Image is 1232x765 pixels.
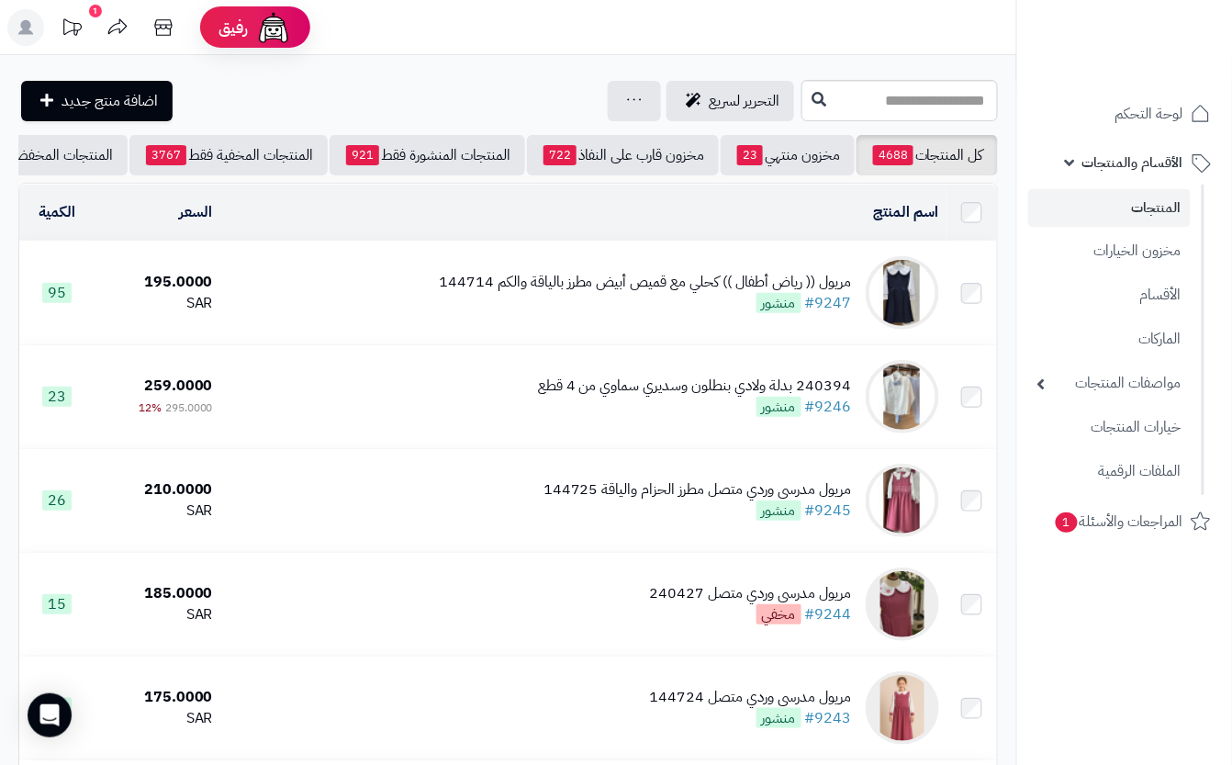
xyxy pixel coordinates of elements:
img: logo-2.png [1107,46,1215,84]
span: 12% [139,399,162,416]
a: المنتجات المنشورة فقط921 [330,135,525,175]
img: ai-face.png [255,9,292,46]
span: منشور [756,708,801,728]
div: مريول مدرسي وردي متصل مطرز الحزام والياقة 144725 [543,479,852,501]
span: 295.0000 [165,399,213,416]
a: الملفات الرقمية [1028,452,1191,491]
div: مريول (( رياض أطفال )) كحلي مع قميص أبيض مطرز بالياقة والكم 144714 [439,272,852,293]
a: #9243 [805,707,852,729]
a: السعر [179,201,213,223]
span: لوحة التحكم [1115,101,1183,127]
a: كل المنتجات4688 [857,135,998,175]
a: المراجعات والأسئلة1 [1028,500,1221,544]
a: لوحة التحكم [1028,92,1221,136]
a: المنتجات [1028,189,1191,227]
a: الكمية [39,201,75,223]
div: SAR [102,293,213,314]
a: اضافة منتج جديد [21,81,173,121]
div: مريول مدرسي وردي متصل 144724 [650,687,852,708]
a: الأقسام [1028,276,1191,315]
div: مريول مدرسي وردي متصل 240427 [650,583,852,604]
span: الأقسام والمنتجات [1082,150,1183,175]
div: 1 [89,5,102,17]
img: مريول (( رياض أطفال )) كحلي مع قميص أبيض مطرز بالياقة والكم 144714 [866,256,939,330]
div: SAR [102,501,213,522]
a: التحرير لسريع [666,81,794,121]
img: مريول مدرسي وردي متصل مطرز الحزام والياقة 144725 [866,464,939,537]
div: SAR [102,604,213,625]
div: Open Intercom Messenger [28,693,72,737]
div: 195.0000 [102,272,213,293]
a: #9247 [805,292,852,314]
span: 3767 [146,145,186,165]
span: 722 [543,145,577,165]
span: مخفي [756,604,801,624]
a: اسم المنتج [874,201,939,223]
a: مواصفات المنتجات [1028,364,1191,403]
span: اضافة منتج جديد [62,90,158,112]
a: مخزون قارب على النفاذ722 [527,135,719,175]
img: 240394 بدلة ولادي بنطلون وسديري سماوي من 4 قطع [866,360,939,433]
span: المراجعات والأسئلة [1054,509,1183,534]
span: منشور [756,397,801,417]
span: 1 [1056,512,1078,533]
a: مخزون منتهي23 [721,135,855,175]
a: خيارات المنتجات [1028,408,1191,447]
a: #9246 [805,396,852,418]
span: رفيق [218,17,248,39]
a: الماركات [1028,320,1191,359]
span: منشور [756,293,801,313]
a: مخزون الخيارات [1028,231,1191,271]
div: SAR [102,708,213,729]
a: المنتجات المخفية فقط3767 [129,135,328,175]
span: التحرير لسريع [709,90,779,112]
span: 95 [42,283,72,303]
a: تحديثات المنصة [49,9,95,51]
div: 210.0000 [102,479,213,501]
a: #9245 [805,500,852,522]
span: 26 [42,490,72,511]
span: 4688 [873,145,913,165]
span: 15 [42,594,72,614]
img: مريول مدرسي وردي متصل 240427 [866,568,939,641]
div: 175.0000 [102,687,213,708]
span: منشور [756,501,801,521]
span: 23 [42,387,72,407]
span: 921 [346,145,379,165]
span: 259.0000 [144,375,213,397]
span: 23 [737,145,763,165]
img: مريول مدرسي وردي متصل 144724 [866,671,939,745]
a: #9244 [805,603,852,625]
div: 185.0000 [102,583,213,604]
div: 240394 بدلة ولادي بنطلون وسديري سماوي من 4 قطع [538,376,852,397]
